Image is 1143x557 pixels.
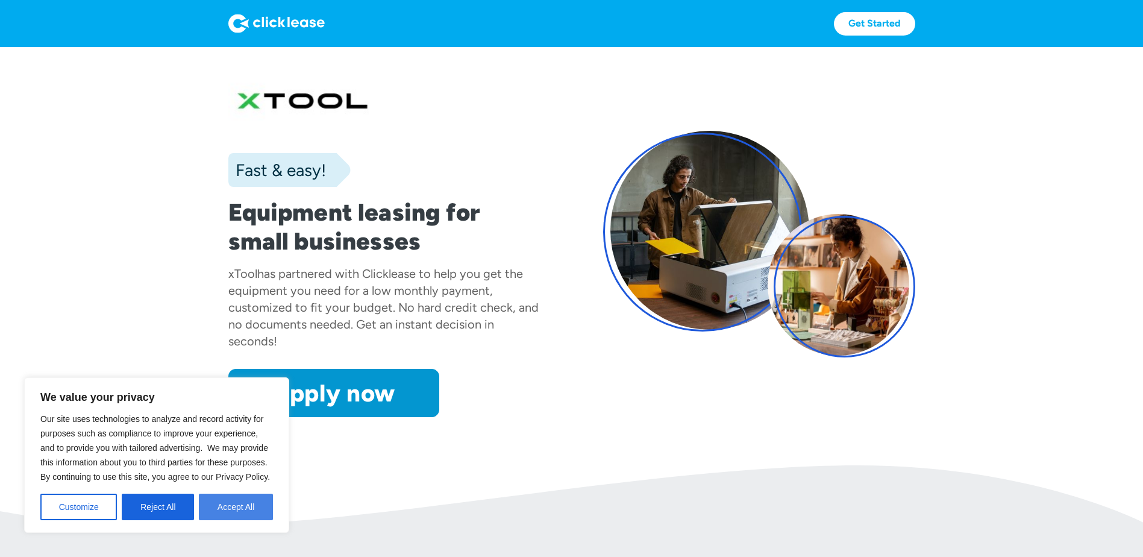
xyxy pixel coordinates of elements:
[834,12,915,36] a: Get Started
[228,198,540,256] h1: Equipment leasing for small businesses
[40,494,117,520] button: Customize
[228,369,439,417] a: Apply now
[228,14,325,33] img: Logo
[228,266,539,348] div: has partnered with Clicklease to help you get the equipment you need for a low monthly payment, c...
[24,377,289,533] div: We value your privacy
[199,494,273,520] button: Accept All
[122,494,194,520] button: Reject All
[228,158,326,182] div: Fast & easy!
[40,414,270,482] span: Our site uses technologies to analyze and record activity for purposes such as compliance to impr...
[40,390,273,404] p: We value your privacy
[228,266,257,281] div: xTool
